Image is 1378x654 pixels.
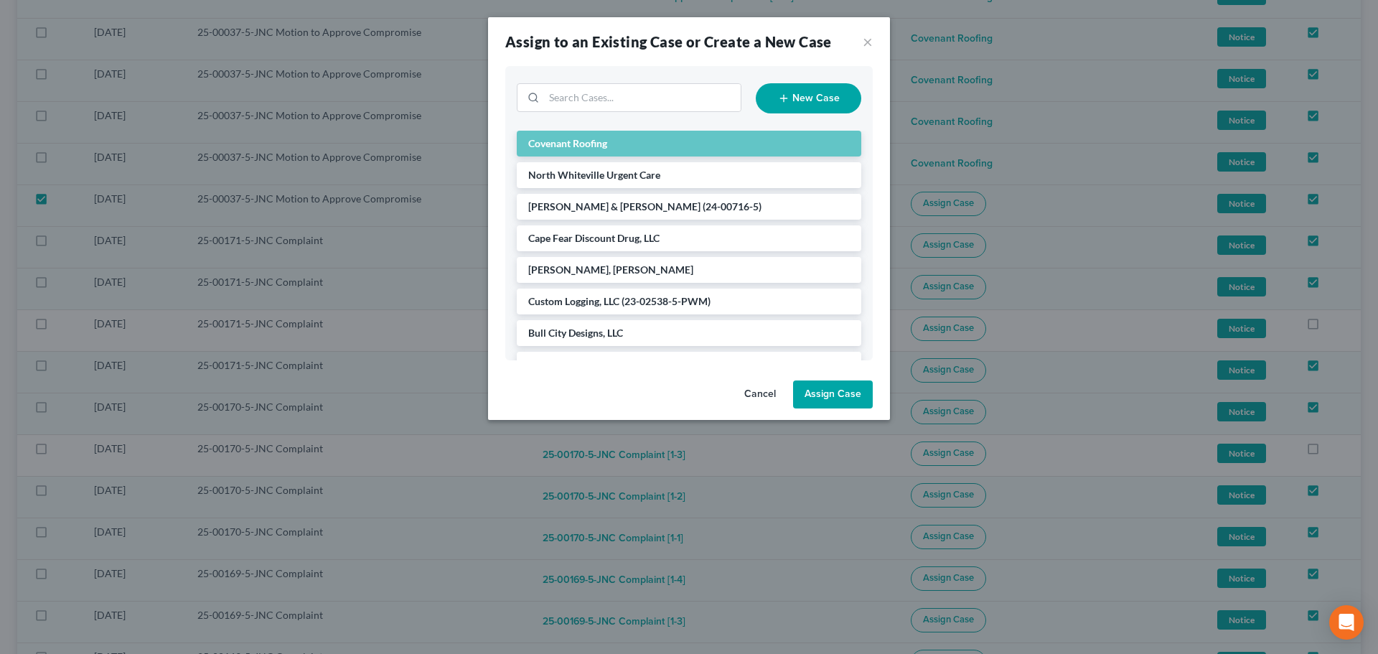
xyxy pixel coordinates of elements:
span: Bull City Designs, LLC [528,327,623,339]
button: Cancel [733,380,787,409]
span: [PERSON_NAME] [528,358,609,370]
button: Assign Case [793,380,873,409]
button: × [863,33,873,50]
span: Cape Fear Discount Drug, LLC [528,232,660,244]
span: [PERSON_NAME] & [PERSON_NAME] [528,200,700,212]
strong: Assign to an Existing Case or Create a New Case [505,33,832,50]
span: [PERSON_NAME], [PERSON_NAME] [528,263,693,276]
input: Search Cases... [544,84,741,111]
button: New Case [756,83,861,113]
span: Covenant Roofing [528,137,607,149]
span: Custom Logging, LLC [528,295,619,307]
span: (25-01758-5) [611,358,670,370]
span: North Whiteville Urgent Care [528,169,660,181]
span: (23-02538-5-PWM) [622,295,711,307]
div: Open Intercom Messenger [1329,605,1364,640]
span: (24-00716-5) [703,200,761,212]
